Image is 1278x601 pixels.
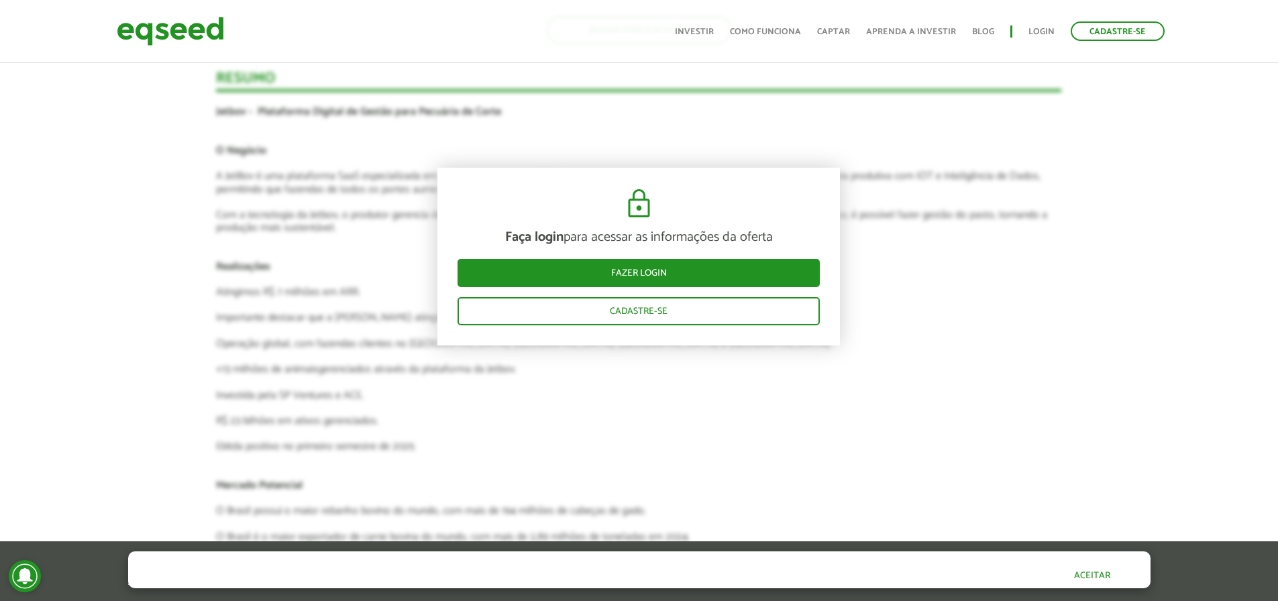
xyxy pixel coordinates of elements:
[458,229,820,245] p: para acessar as informações da oferta
[675,28,714,36] a: Investir
[1034,565,1151,586] button: Aceitar
[817,28,850,36] a: Captar
[117,13,224,49] img: EqSeed
[128,576,614,588] p: Ao clicar em "aceitar", você aceita nossa .
[505,226,564,248] strong: Faça login
[128,551,614,572] h5: O site da EqSeed utiliza cookies para melhorar sua navegação.
[623,188,655,220] img: cadeado.svg
[1028,28,1055,36] a: Login
[458,259,820,287] a: Fazer login
[866,28,956,36] a: Aprenda a investir
[730,28,801,36] a: Como funciona
[1071,21,1165,41] a: Cadastre-se
[305,577,460,588] a: política de privacidade e de cookies
[972,28,994,36] a: Blog
[458,297,820,325] a: Cadastre-se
